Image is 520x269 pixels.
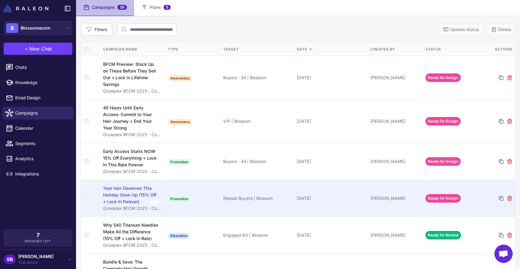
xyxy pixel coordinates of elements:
span: Promotion [168,196,191,202]
a: Integrations [2,168,74,180]
div: B [6,23,18,33]
button: Update Status [439,24,483,35]
span: Ready for Design [425,157,461,166]
span: Ready for Design [425,194,461,203]
div: [PERSON_NAME] [370,195,421,202]
span: Promotion [168,159,191,165]
span: Calendar [15,125,69,132]
div: Target [223,47,292,52]
span: Awareness [168,75,192,81]
a: Analytics [2,152,74,165]
span: Messages Left [25,239,51,243]
button: Filters [81,23,113,36]
div: BFCM Preview: Stock Up on These Before They Sell Out + Lock in Lifetime Savings [103,61,159,88]
div: Created By [370,47,421,52]
div: [PERSON_NAME] [370,158,421,165]
a: Knowledge [2,76,74,89]
span: Blossomecom [21,25,50,31]
span: + [25,45,28,52]
span: Ready for Design [425,73,461,82]
span: Awareness [168,119,192,125]
div: [DATE] [297,118,366,125]
span: Segments [15,140,69,147]
div: [DATE] [297,74,366,81]
div: SB [4,254,16,264]
span: 5 [164,5,171,10]
div: [PERSON_NAME] [370,74,421,81]
div: Growplex BFCM 2025 - Commitment & Confidence Focus [103,242,162,249]
div: Growplex BFCM 2025 - Commitment & Confidence Focus [103,205,162,212]
span: Knowledge [15,79,69,86]
button: BBlossomecom [4,21,72,35]
a: Chats [2,61,74,74]
span: [PERSON_NAME] [18,253,54,260]
div: Open chat [494,245,513,263]
div: Buyers - All | Blossom [223,158,292,165]
span: Ready for Design [425,117,461,126]
div: [DATE] [297,195,366,202]
div: Buyers - All | Blossom [223,74,292,81]
div: Growplex BFCM 2025 - Commitment & Confidence Focus [103,88,162,94]
div: [PERSON_NAME] [370,232,421,239]
button: Delete [487,24,515,35]
div: Status [425,47,476,52]
a: Campaigns [2,107,74,119]
div: Date [297,47,366,52]
div: Early Access Starts NOW: 15% Off Everything + Lock In This Rate Forever [103,148,159,168]
span: 7 [36,232,40,238]
span: Trial Active [18,260,54,265]
div: Your Hair Deserves This Holiday Glow-Up (15% Off + Lock In Forever) [103,185,159,205]
div: Type [168,47,218,52]
div: Engaged 60 | Blossom [223,232,292,239]
span: 35 [117,5,127,10]
span: Integrations [15,171,69,177]
div: [DATE] [297,232,366,239]
div: [PERSON_NAME] [370,118,421,125]
div: VIP | Blossom [223,118,292,125]
img: Raleon Logo [4,5,48,12]
div: 48 Hours Until Early Access: Commit to Your Hair Journey + End Your Year Strong [103,104,159,131]
button: +New Chat [4,43,72,55]
div: Why 540 Titanium Needles Make All the Difference (15% Off + Lock In Rate) [103,222,159,242]
th: Actions [478,43,515,56]
span: New Chat [29,45,52,52]
a: Segments [2,137,74,150]
span: Chats [15,64,69,71]
span: Analytics [15,155,69,162]
a: Email Design [2,91,74,104]
div: Growplex BFCM 2025 - Commitment & Confidence Focus [103,168,162,175]
div: Campaign Name [103,47,162,52]
span: Email Design [15,94,69,101]
div: Repeat Buyers | Blossom [223,195,292,202]
a: Calendar [2,122,74,135]
span: Campaigns [15,110,69,116]
span: Ready for Review [425,231,461,239]
div: Growplex BFCM 2025 - Commitment & Confidence Focus [103,131,162,138]
span: Education [168,233,190,239]
div: [DATE] [297,158,366,165]
a: Raleon Logo [4,5,51,12]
